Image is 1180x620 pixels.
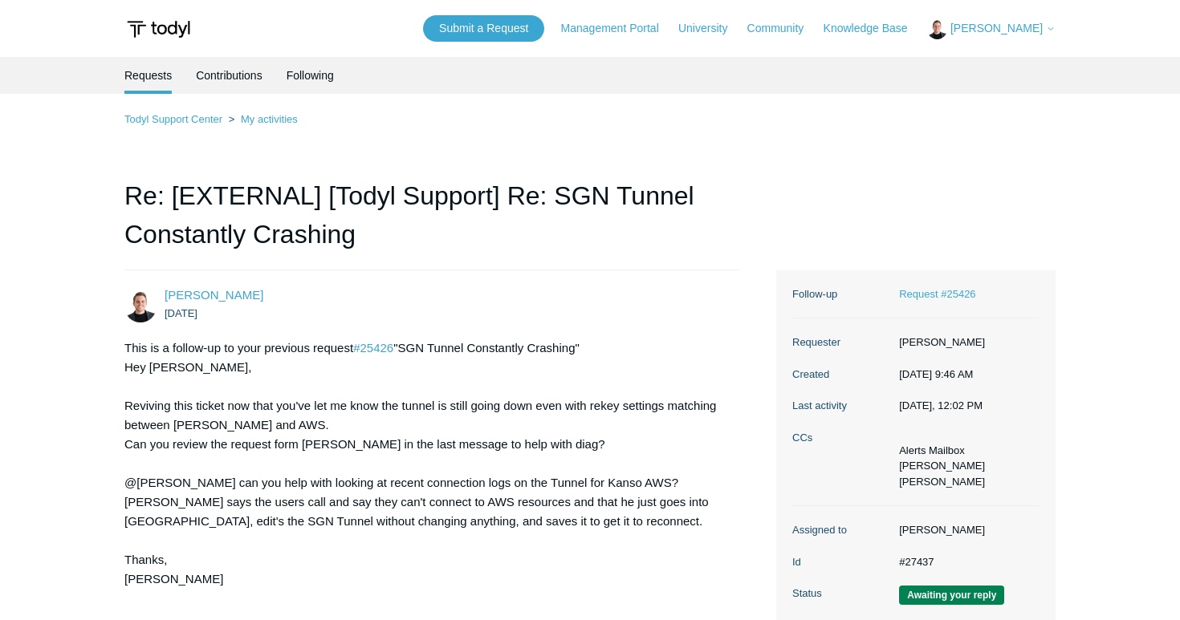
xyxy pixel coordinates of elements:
li: Requests [124,57,172,94]
dt: Follow-up [792,286,891,302]
a: #25426 [353,341,393,355]
div: Thanks, [124,550,723,569]
dt: Id [792,554,891,570]
li: Aaron Luboff [899,458,985,474]
a: [PERSON_NAME] [165,288,263,302]
time: 09/05/2025, 12:02 [899,399,983,411]
div: Can you review the request form [PERSON_NAME] in the last message to help with diag? @[PERSON_NAM... [124,435,723,531]
a: Management Portal [561,20,675,37]
span: We are waiting for you to respond [899,586,1004,605]
button: [PERSON_NAME] [927,19,1056,39]
div: This is a follow-up to your previous request "SGN Tunnel Constantly Crashing" [124,338,723,358]
span: [PERSON_NAME] [950,22,1043,34]
a: Knowledge Base [824,20,924,37]
dt: Assigned to [792,522,891,538]
a: Request #25426 [899,288,975,300]
li: Todyl Support Center [124,113,226,125]
time: 08/14/2025, 09:46 [165,307,197,319]
li: My activities [226,113,298,125]
a: Community [747,20,820,37]
dt: Requester [792,334,891,351]
h1: Re: [EXTERNAL] [Todyl Support] Re: SGN Tunnel Constantly Crashing [124,176,739,270]
a: Todyl Support Center [124,113,222,125]
dt: Last activity [792,398,891,414]
dd: [PERSON_NAME] [891,522,1040,538]
dt: Status [792,586,891,602]
li: Jeff Mastera [899,474,985,490]
div: Hey [PERSON_NAME], [124,358,723,589]
time: 08/14/2025, 09:46 [899,368,973,380]
dd: #27437 [891,554,1040,570]
a: Contributions [196,57,262,94]
a: Following [287,57,334,94]
div: [PERSON_NAME] [124,569,723,589]
a: University [678,20,743,37]
li: Alerts Mailbox [899,443,985,459]
dt: CCs [792,430,891,446]
dd: [PERSON_NAME] [891,334,1040,351]
dt: Created [792,367,891,383]
a: My activities [241,113,298,125]
a: Submit a Request [423,15,544,42]
div: Reviving this ticket now that you've let me know the tunnel is still going down even with rekey s... [124,396,723,435]
img: Todyl Support Center Help Center home page [124,14,193,44]
span: Preston Knight [165,288,263,302]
